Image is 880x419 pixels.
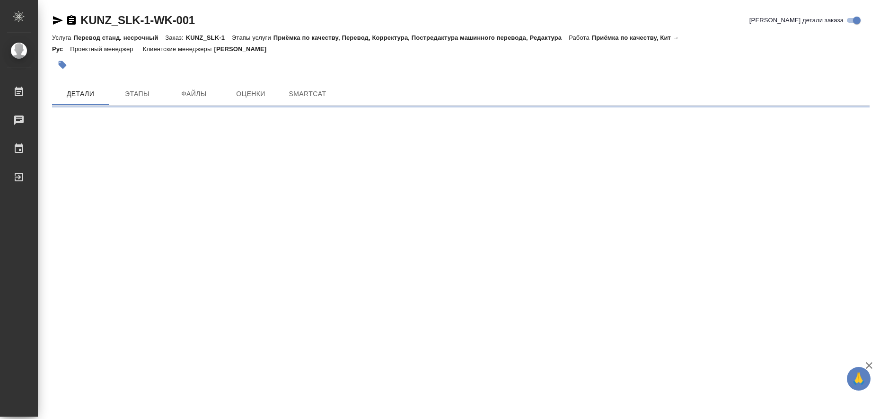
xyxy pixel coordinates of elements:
a: KUNZ_SLK-1-WK-001 [80,14,195,27]
span: Оценки [228,88,273,100]
p: [PERSON_NAME] [214,45,273,53]
span: Этапы [114,88,160,100]
button: 🙏 [847,367,871,391]
p: Этапы услуги [232,34,273,41]
span: 🙏 [851,369,867,389]
span: Детали [58,88,103,100]
span: SmartCat [285,88,330,100]
span: Файлы [171,88,217,100]
span: [PERSON_NAME] детали заказа [749,16,844,25]
p: Приёмка по качеству, Перевод, Корректура, Постредактура машинного перевода, Редактура [273,34,569,41]
p: Перевод станд. несрочный [73,34,165,41]
button: Добавить тэг [52,54,73,75]
p: Заказ: [165,34,185,41]
p: Проектный менеджер [70,45,135,53]
p: Работа [569,34,592,41]
button: Скопировать ссылку для ЯМессенджера [52,15,63,26]
button: Скопировать ссылку [66,15,77,26]
p: Услуга [52,34,73,41]
p: Клиентские менеджеры [143,45,214,53]
p: KUNZ_SLK-1 [186,34,232,41]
